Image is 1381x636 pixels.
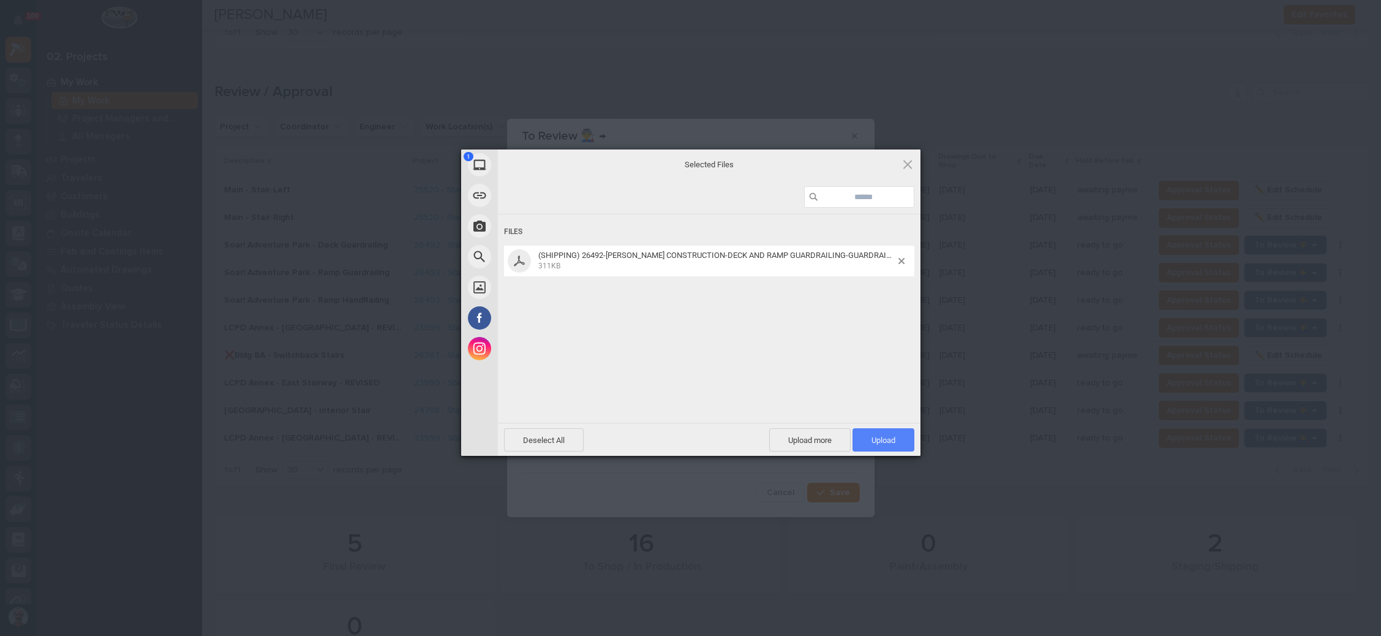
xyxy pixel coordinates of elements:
[461,150,608,180] div: My Device
[769,428,851,452] span: Upload more
[901,157,914,171] span: Click here or hit ESC to close picker
[461,211,608,241] div: Take Photo
[535,251,898,271] span: (SHIPPING) 26492-CLOUSE CONSTRUCTION-DECK AND RAMP GUARDRAILING-GUARDRAIL SET-R0-08.14.25.pdf
[504,428,584,452] span: Deselect All
[461,303,608,333] div: Facebook
[464,152,473,161] span: 1
[461,333,608,364] div: Instagram
[871,436,895,445] span: Upload
[587,159,832,170] span: Selected Files
[461,241,608,272] div: Web Search
[852,428,914,452] span: Upload
[504,221,914,243] div: Files
[538,251,963,260] span: (SHIPPING) 26492-[PERSON_NAME] CONSTRUCTION-DECK AND RAMP GUARDRAILING-GUARDRAIL SET-R0-08.14.25.pdf
[461,180,608,211] div: Link (URL)
[538,262,560,270] span: 311KB
[461,272,608,303] div: Unsplash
